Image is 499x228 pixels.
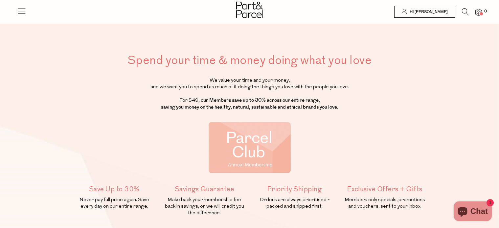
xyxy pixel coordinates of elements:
[161,97,338,111] strong: , our Members save up to 30% across our entire range, saving you money on the healthy, natural, s...
[475,9,482,16] a: 0
[73,197,156,210] p: Never pay full price again. Save every day on our entire range.
[73,52,426,68] h1: Spend your time & money doing what you love
[483,9,488,14] span: 0
[343,197,426,210] p: Members only specials, promotions and vouchers, sent to your inbox.
[236,2,263,18] img: Part&Parcel
[343,184,426,194] h5: Exclusive Offers + Gifts
[253,184,336,194] h5: Priority Shipping
[408,9,448,15] span: Hi [PERSON_NAME]
[163,197,246,217] p: Make back your membership fee back in savings, or we will credit you the difference.
[452,201,494,223] inbox-online-store-chat: Shopify online store chat
[73,77,426,111] p: We value your time and your money, and we want you to spend as much of it doing the things you lo...
[253,197,336,210] p: Orders are always prioritised - packed and shipped first.
[163,184,246,194] h5: Savings Guarantee
[73,184,156,194] h5: Save Up to 30%
[394,6,455,18] a: Hi [PERSON_NAME]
